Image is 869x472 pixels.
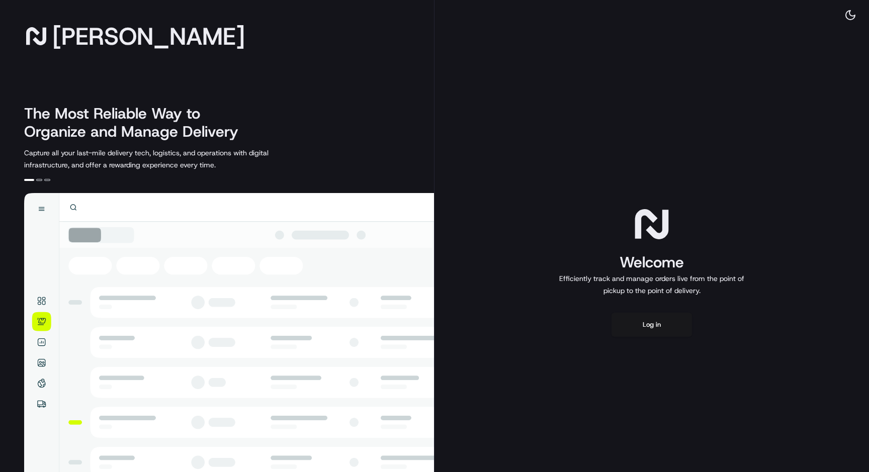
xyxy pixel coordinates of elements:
[555,252,748,272] h1: Welcome
[24,147,314,171] p: Capture all your last-mile delivery tech, logistics, and operations with digital infrastructure, ...
[52,26,245,46] span: [PERSON_NAME]
[612,313,692,337] button: Log in
[555,272,748,297] p: Efficiently track and manage orders live from the point of pickup to the point of delivery.
[24,105,249,141] h2: The Most Reliable Way to Organize and Manage Delivery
